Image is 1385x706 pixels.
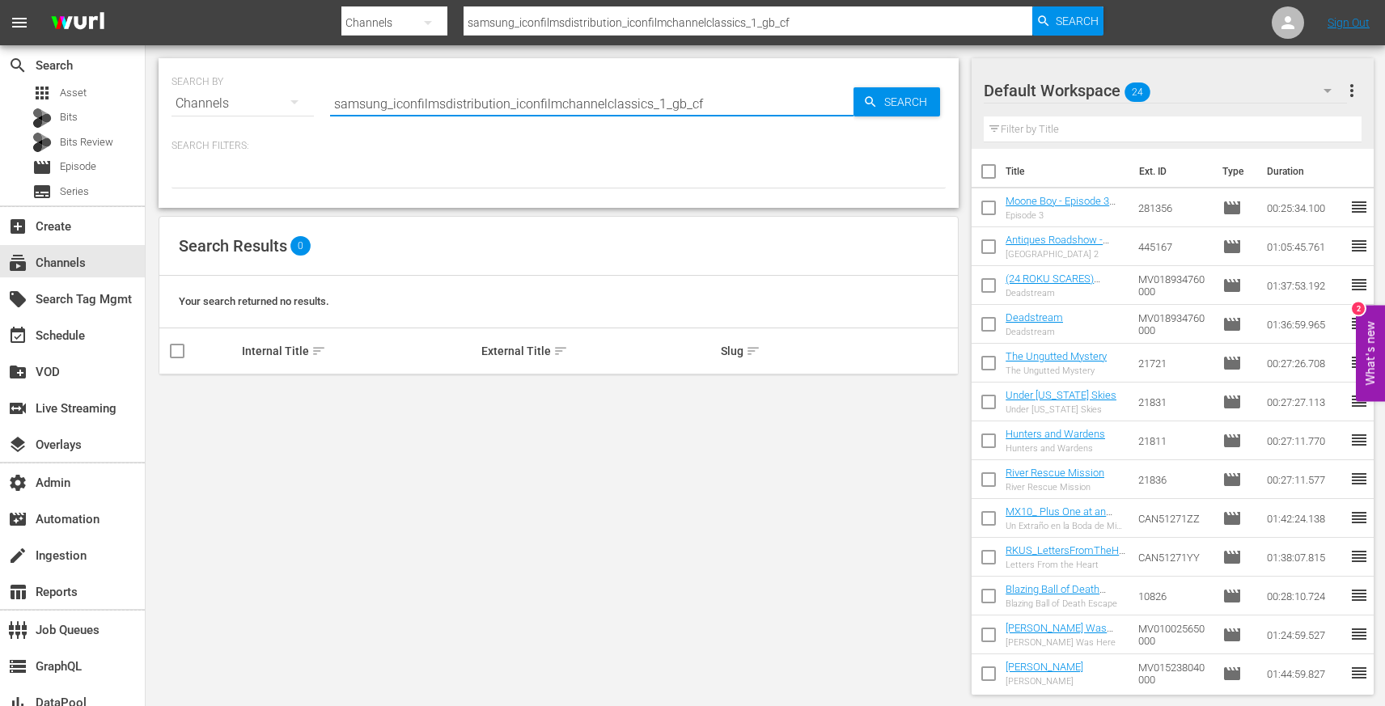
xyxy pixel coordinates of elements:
[1222,392,1242,412] span: Episode
[1222,237,1242,256] span: Episode
[60,159,96,175] span: Episode
[1006,389,1116,401] a: Under [US_STATE] Skies
[1260,421,1349,460] td: 00:27:11.770
[1006,637,1125,648] div: [PERSON_NAME] Was Here
[1213,149,1257,194] th: Type
[1006,661,1083,673] a: [PERSON_NAME]
[984,68,1347,113] div: Default Workspace
[1222,315,1242,334] span: Episode
[1349,197,1369,217] span: reorder
[8,56,28,75] span: Search
[1349,430,1369,450] span: reorder
[1006,521,1125,531] div: Un Extraño en la Boda de Mi Hermano
[1006,149,1129,194] th: Title
[1006,428,1105,440] a: Hunters and Wardens
[1222,547,1242,567] span: Episode
[1132,654,1216,693] td: MV015238040000
[1349,391,1369,411] span: reorder
[8,582,28,602] span: Reports
[8,290,28,309] span: Search Tag Mgmt
[1006,195,1116,219] a: Moone Boy - Episode 3 (S1E3)
[1006,273,1100,297] a: (24 ROKU SCARES) Deadstream
[1260,538,1349,577] td: 01:38:07.815
[10,13,29,32] span: menu
[8,399,28,418] span: Live Streaming
[1260,227,1349,266] td: 01:05:45.761
[1006,249,1125,260] div: [GEOGRAPHIC_DATA] 2
[32,83,52,103] span: Asset
[242,341,476,361] div: Internal Title
[32,182,52,201] span: Series
[1129,149,1213,194] th: Ext. ID
[1006,327,1063,337] div: Deadstream
[8,253,28,273] span: Channels
[1222,353,1242,373] span: Episode
[1222,664,1242,683] span: Episode
[1222,470,1242,489] span: Episode
[1006,544,1125,569] a: RKUS_LettersFromTheHeart
[1006,234,1112,270] a: Antiques Roadshow - [GEOGRAPHIC_DATA] 2 (S47E13)
[1032,6,1103,36] button: Search
[32,158,52,177] span: Episode
[1260,654,1349,693] td: 01:44:59.827
[1349,353,1369,372] span: reorder
[39,4,116,42] img: ans4CAIJ8jUAAAAAAAAAAAAAAAAAAAAAAAAgQb4GAAAAAAAAAAAAAAAAAAAAAAAAJMjXAAAAAAAAAAAAAAAAAAAAAAAAgAT5G...
[1125,75,1150,109] span: 24
[1222,431,1242,450] span: Episode
[1349,508,1369,527] span: reorder
[1222,625,1242,645] span: Episode
[8,217,28,236] span: Create
[1006,598,1125,609] div: Blazing Ball of Death Escape
[1328,16,1370,29] a: Sign Out
[1006,560,1125,570] div: Letters From the Heart
[1056,6,1099,36] span: Search
[1260,305,1349,344] td: 01:36:59.965
[1006,622,1113,646] a: [PERSON_NAME] Was Here
[1260,460,1349,499] td: 00:27:11.577
[1349,586,1369,605] span: reorder
[172,81,314,126] div: Channels
[8,473,28,493] span: Admin
[1132,615,1216,654] td: MV010025650000
[8,326,28,345] span: Schedule
[60,134,113,150] span: Bits Review
[8,620,28,640] span: Job Queues
[1132,305,1216,344] td: MV018934760000
[1132,266,1216,305] td: MV018934760000
[1006,404,1116,415] div: Under [US_STATE] Skies
[8,509,28,529] span: Automation
[172,139,946,153] p: Search Filters:
[60,85,87,101] span: Asset
[1352,302,1365,315] div: 2
[746,344,760,358] span: sort
[1222,276,1242,295] span: Episode
[1349,469,1369,488] span: reorder
[8,435,28,454] span: Overlays
[1132,383,1216,421] td: 21831
[1222,198,1242,218] span: Episode
[1006,210,1125,221] div: Episode 3
[1260,615,1349,654] td: 01:24:59.527
[8,546,28,565] span: Ingestion
[1006,583,1106,607] a: Blazing Ball of Death Escape
[1342,71,1362,110] button: more_vert
[32,133,52,152] div: Bits Review
[1006,443,1105,454] div: Hunters and Wardens
[1006,467,1104,479] a: River Rescue Mission
[1349,314,1369,333] span: reorder
[179,295,329,307] span: Your search returned no results.
[179,236,287,256] span: Search Results
[853,87,940,116] button: Search
[1006,350,1107,362] a: The Ungutted Mystery
[1260,499,1349,538] td: 01:42:24.138
[1349,663,1369,683] span: reorder
[1132,538,1216,577] td: CAN51271YY
[1132,577,1216,615] td: 10826
[1006,366,1107,376] div: The Ungutted Mystery
[1006,505,1112,530] a: MX10_ Plus One at an Amish Wedding
[1132,188,1216,227] td: 281356
[1349,624,1369,644] span: reorder
[1006,288,1125,298] div: Deadstream
[1222,509,1242,528] span: Episode
[1349,236,1369,256] span: reorder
